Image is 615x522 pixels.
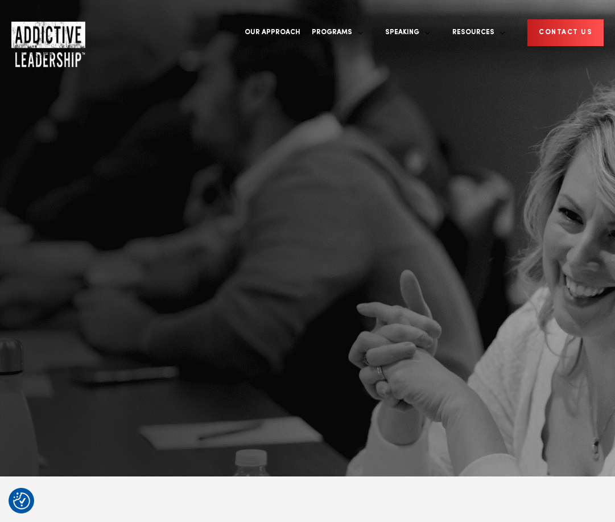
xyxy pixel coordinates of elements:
[13,492,30,509] button: Consent Preferences
[527,19,604,46] a: CONTACT US
[306,11,364,54] a: Programs
[13,492,30,509] img: Revisit consent button
[11,22,80,44] a: Home
[447,11,506,54] a: Resources
[379,11,431,54] a: Speaking
[11,22,85,67] img: Company Logo
[239,11,306,54] a: Our Approach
